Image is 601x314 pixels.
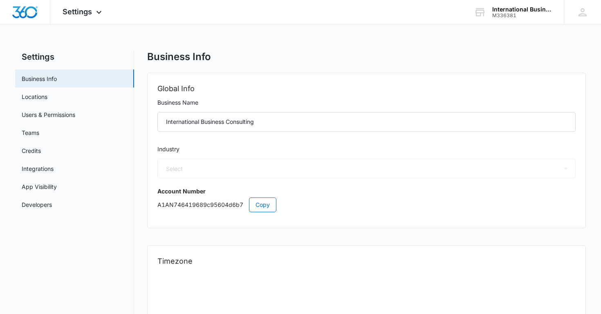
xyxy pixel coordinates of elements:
[22,92,47,101] a: Locations
[22,200,52,209] a: Developers
[249,197,276,212] button: Copy
[157,145,576,154] label: Industry
[492,13,552,18] div: account id
[157,83,576,94] h2: Global Info
[22,146,41,155] a: Credits
[15,51,134,63] h2: Settings
[492,6,552,13] div: account name
[22,74,57,83] a: Business Info
[22,164,54,173] a: Integrations
[256,200,270,209] span: Copy
[157,197,576,212] p: A1AN746419689c95604d6b7
[22,182,57,191] a: App Visibility
[22,110,75,119] a: Users & Permissions
[157,98,576,107] label: Business Name
[63,7,92,16] span: Settings
[22,128,39,137] a: Teams
[157,256,576,267] h2: Timezone
[147,51,211,63] h1: Business Info
[157,188,206,195] strong: Account Number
